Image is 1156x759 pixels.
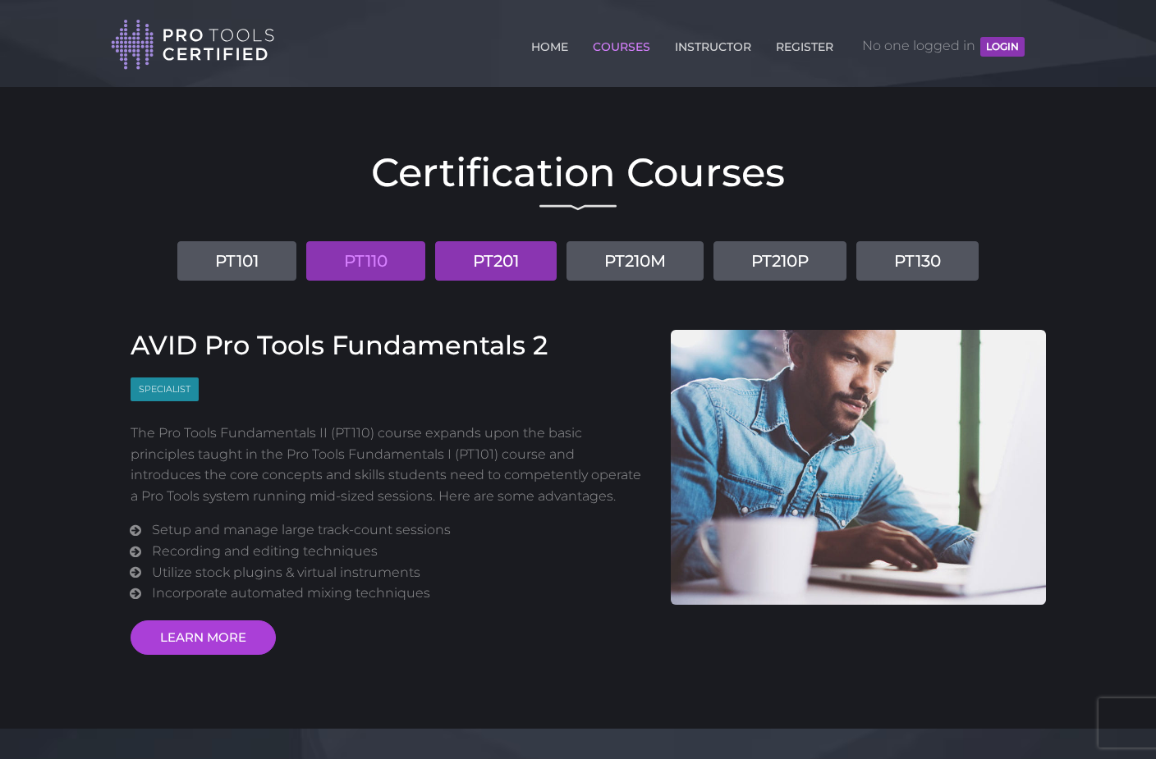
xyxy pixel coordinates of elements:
[527,30,572,57] a: HOME
[152,541,646,562] li: Recording and editing techniques
[589,30,654,57] a: COURSES
[567,241,704,281] a: PT210M
[671,30,755,57] a: INSTRUCTOR
[435,241,557,281] a: PT201
[131,423,646,506] p: The Pro Tools Fundamentals II (PT110) course expands upon the basic principles taught in the Pro ...
[152,583,646,604] li: Incorporate automated mixing techniques
[713,241,846,281] a: PT210P
[671,330,1047,605] img: AVID Pro Tools Fundamentals 2 Course
[131,620,276,655] a: LEARN MORE
[539,204,617,211] img: decorative line
[856,241,979,281] a: PT130
[306,241,425,281] a: PT110
[152,519,646,541] li: Setup and manage large track-count sessions
[131,377,199,401] span: Specialist
[772,30,837,57] a: REGISTER
[177,241,296,281] a: PT101
[862,21,1025,71] span: No one logged in
[131,330,646,361] h3: AVID Pro Tools Fundamentals 2
[152,562,646,583] li: Utilize stock plugins & virtual instruments
[110,153,1046,192] h2: Certification Courses
[111,18,275,71] img: Pro Tools Certified Logo
[980,37,1025,57] button: LOGIN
